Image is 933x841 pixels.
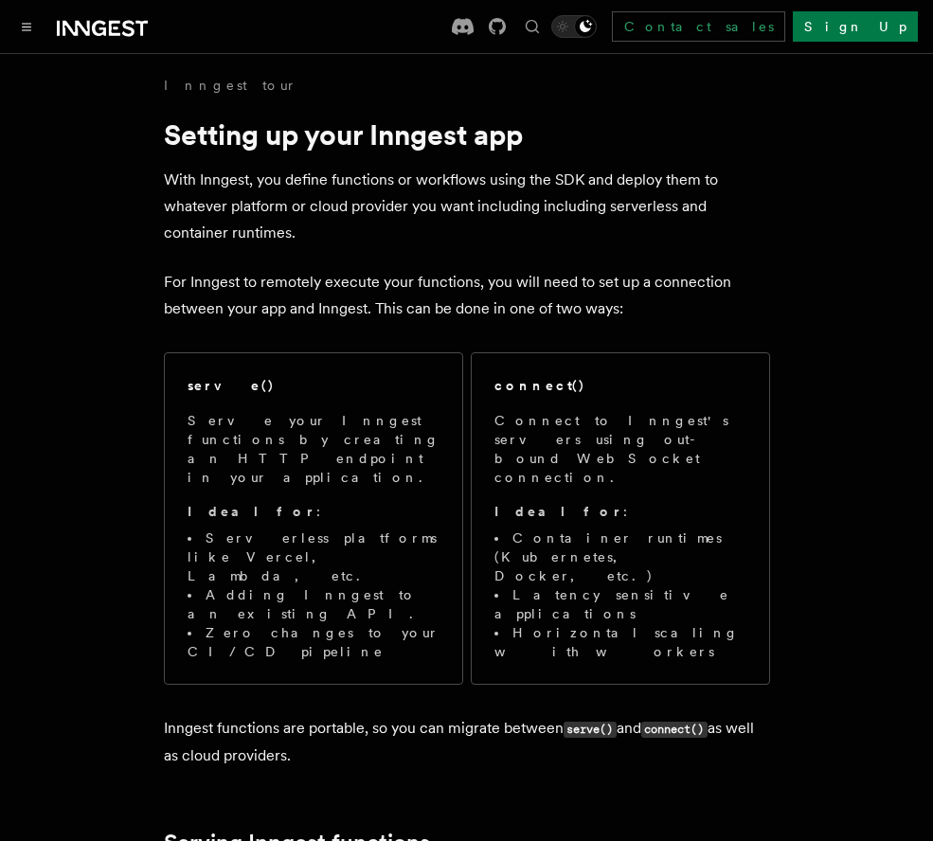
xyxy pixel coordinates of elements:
[188,585,440,623] li: Adding Inngest to an existing API.
[612,11,785,42] a: Contact sales
[188,528,440,585] li: Serverless platforms like Vercel, Lambda, etc.
[164,76,296,95] a: Inngest tour
[494,585,746,623] li: Latency sensitive applications
[494,502,746,521] p: :
[188,502,440,521] p: :
[494,623,746,661] li: Horizontal scaling with workers
[15,15,38,38] button: Toggle navigation
[564,722,617,738] code: serve()
[188,411,440,487] p: Serve your Inngest functions by creating an HTTP endpoint in your application.
[494,528,746,585] li: Container runtimes (Kubernetes, Docker, etc.)
[521,15,544,38] button: Find something...
[164,167,770,246] p: With Inngest, you define functions or workflows using the SDK and deploy them to whatever platfor...
[793,11,918,42] a: Sign Up
[471,352,770,685] a: connect()Connect to Inngest's servers using out-bound WebSocket connection.Ideal for:Container ru...
[551,15,597,38] button: Toggle dark mode
[494,411,746,487] p: Connect to Inngest's servers using out-bound WebSocket connection.
[164,269,770,322] p: For Inngest to remotely execute your functions, you will need to set up a connection between your...
[164,117,770,152] h1: Setting up your Inngest app
[188,623,440,661] li: Zero changes to your CI/CD pipeline
[188,376,275,395] h2: serve()
[164,715,770,769] p: Inngest functions are portable, so you can migrate between and as well as cloud providers.
[494,504,623,519] strong: Ideal for
[494,376,585,395] h2: connect()
[164,352,463,685] a: serve()Serve your Inngest functions by creating an HTTP endpoint in your application.Ideal for:Se...
[641,722,708,738] code: connect()
[188,504,316,519] strong: Ideal for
